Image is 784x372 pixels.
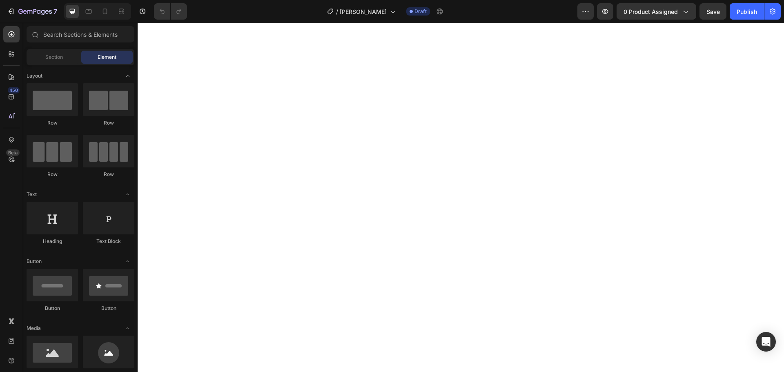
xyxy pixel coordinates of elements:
[340,7,387,16] span: [PERSON_NAME]
[27,72,42,80] span: Layout
[6,149,20,156] div: Beta
[98,53,116,61] span: Element
[27,119,78,127] div: Row
[154,3,187,20] div: Undo/Redo
[737,7,757,16] div: Publish
[414,8,427,15] span: Draft
[699,3,726,20] button: Save
[121,69,134,82] span: Toggle open
[83,238,134,245] div: Text Block
[3,3,61,20] button: 7
[27,238,78,245] div: Heading
[27,26,134,42] input: Search Sections & Elements
[27,191,37,198] span: Text
[121,255,134,268] span: Toggle open
[27,258,42,265] span: Button
[27,171,78,178] div: Row
[83,171,134,178] div: Row
[27,325,41,332] span: Media
[706,8,720,15] span: Save
[45,53,63,61] span: Section
[624,7,678,16] span: 0 product assigned
[83,305,134,312] div: Button
[730,3,764,20] button: Publish
[121,188,134,201] span: Toggle open
[121,322,134,335] span: Toggle open
[83,119,134,127] div: Row
[27,305,78,312] div: Button
[617,3,696,20] button: 0 product assigned
[53,7,57,16] p: 7
[138,23,784,372] iframe: Design area
[336,7,338,16] span: /
[8,87,20,94] div: 450
[756,332,776,352] div: Open Intercom Messenger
